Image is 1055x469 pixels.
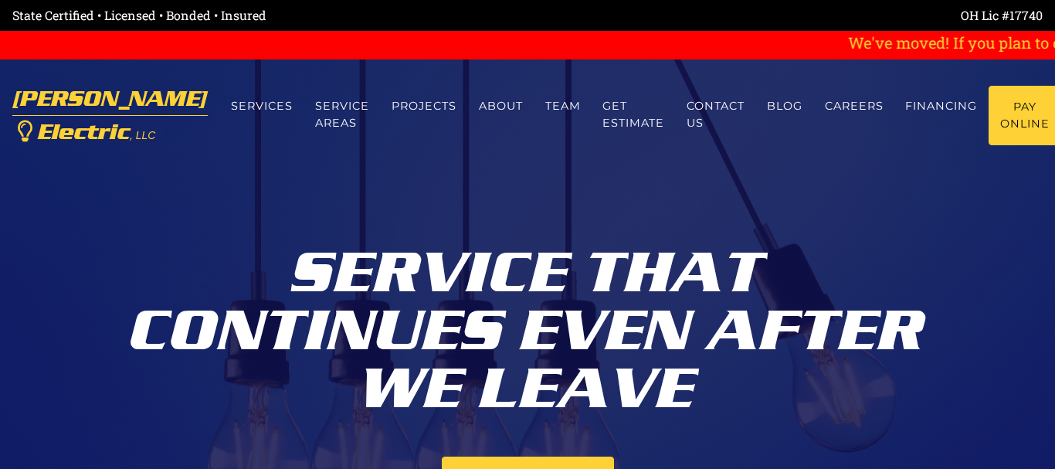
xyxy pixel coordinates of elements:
[813,86,894,127] a: Careers
[527,6,1043,25] div: OH Lic #17740
[130,129,155,141] span: , LLC
[534,86,592,127] a: Team
[220,86,304,127] a: Services
[592,86,676,144] a: Get estimate
[304,86,381,144] a: Service Areas
[755,86,813,127] a: Blog
[12,6,527,25] div: State Certified • Licensed • Bonded • Insured
[99,232,956,418] div: Service That Continues Even After We Leave
[676,86,756,144] a: Contact us
[381,86,468,127] a: Projects
[12,79,208,152] a: [PERSON_NAME] Electric, LLC
[894,86,989,127] a: Financing
[467,86,534,127] a: About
